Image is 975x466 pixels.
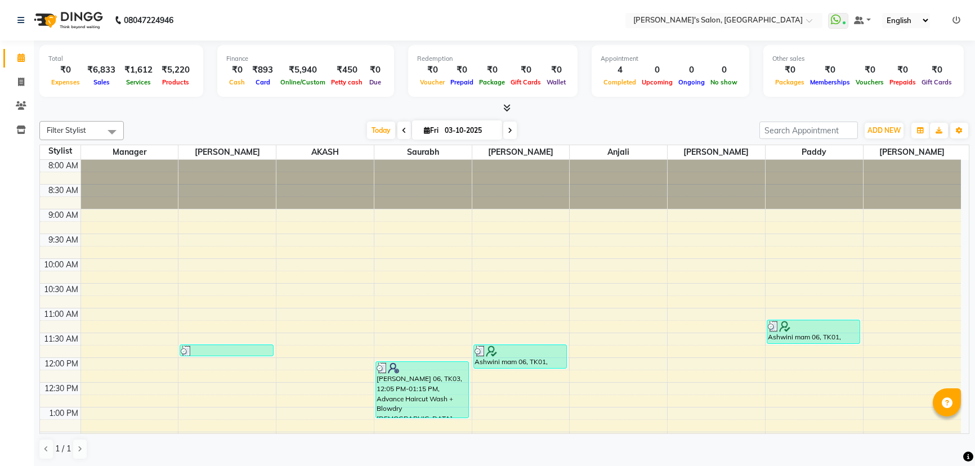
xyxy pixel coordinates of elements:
[120,64,157,77] div: ₹1,612
[367,122,395,139] span: Today
[772,64,807,77] div: ₹0
[476,78,508,86] span: Package
[668,145,765,159] span: [PERSON_NAME]
[601,54,740,64] div: Appointment
[46,160,80,172] div: 8:00 AM
[328,64,365,77] div: ₹450
[919,78,955,86] span: Gift Cards
[472,145,570,159] span: [PERSON_NAME]
[180,345,272,356] div: dummy 03, TK02, 11:45 AM-12:00 PM, EYE+UPPER LIP
[639,78,676,86] span: Upcoming
[767,320,860,343] div: Ashwini mam 06, TK01, 11:15 AM-11:45 AM, Child BOY Haircut [DEMOGRAPHIC_DATA] (up To 10 Years)
[47,432,80,444] div: 1:30 PM
[474,345,566,368] div: Ashwini mam 06, TK01, 11:45 AM-12:15 PM, Classic Hair Cut
[48,54,194,64] div: Total
[29,5,106,36] img: logo
[42,383,80,395] div: 12:30 PM
[772,78,807,86] span: Packages
[46,234,80,246] div: 9:30 AM
[544,78,569,86] span: Wallet
[807,78,853,86] span: Memberships
[159,78,192,86] span: Products
[42,308,80,320] div: 11:00 AM
[601,78,639,86] span: Completed
[365,64,385,77] div: ₹0
[807,64,853,77] div: ₹0
[42,284,80,295] div: 10:30 AM
[366,78,384,86] span: Due
[601,64,639,77] div: 4
[708,64,740,77] div: 0
[676,64,708,77] div: 0
[853,78,887,86] span: Vouchers
[278,78,328,86] span: Online/Custom
[42,358,80,370] div: 12:00 PM
[544,64,569,77] div: ₹0
[376,362,468,418] div: [PERSON_NAME] 06, TK03, 12:05 PM-01:15 PM, Advance Haircut Wash + Blowdry [DEMOGRAPHIC_DATA]
[48,78,83,86] span: Expenses
[328,78,365,86] span: Petty cash
[864,145,961,159] span: [PERSON_NAME]
[508,78,544,86] span: Gift Cards
[448,78,476,86] span: Prepaid
[417,54,569,64] div: Redemption
[178,145,276,159] span: [PERSON_NAME]
[83,64,120,77] div: ₹6,833
[276,145,374,159] span: AKASH
[887,78,919,86] span: Prepaids
[226,78,248,86] span: Cash
[46,185,80,196] div: 8:30 AM
[570,145,667,159] span: Anjali
[759,122,858,139] input: Search Appointment
[772,54,955,64] div: Other sales
[226,54,385,64] div: Finance
[639,64,676,77] div: 0
[42,333,80,345] div: 11:30 AM
[928,421,964,455] iframe: chat widget
[853,64,887,77] div: ₹0
[81,145,178,159] span: Manager
[448,64,476,77] div: ₹0
[887,64,919,77] div: ₹0
[766,145,863,159] span: Paddy
[374,145,472,159] span: Saurabh
[47,407,80,419] div: 1:00 PM
[278,64,328,77] div: ₹5,940
[508,64,544,77] div: ₹0
[42,259,80,271] div: 10:00 AM
[417,64,448,77] div: ₹0
[40,145,80,157] div: Stylist
[46,209,80,221] div: 9:00 AM
[55,443,71,455] span: 1 / 1
[124,5,173,36] b: 08047224946
[676,78,708,86] span: Ongoing
[421,126,441,135] span: Fri
[48,64,83,77] div: ₹0
[476,64,508,77] div: ₹0
[441,122,498,139] input: 2025-10-03
[91,78,113,86] span: Sales
[417,78,448,86] span: Voucher
[157,64,194,77] div: ₹5,220
[708,78,740,86] span: No show
[865,123,904,138] button: ADD NEW
[253,78,273,86] span: Card
[226,64,248,77] div: ₹0
[867,126,901,135] span: ADD NEW
[919,64,955,77] div: ₹0
[248,64,278,77] div: ₹893
[123,78,154,86] span: Services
